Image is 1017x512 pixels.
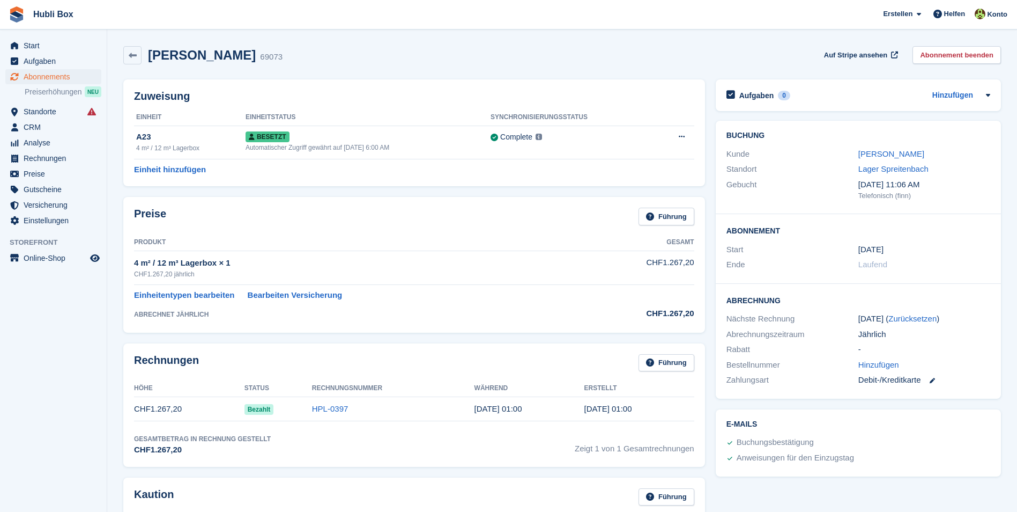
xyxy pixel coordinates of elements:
a: Bearbeiten Versicherung [248,289,343,302]
img: icon-info-grey-7440780725fd019a000dd9b08b2336e03edf1995a4989e88bcd33f0948082b44.svg [536,134,542,140]
div: 4 m² / 12 m³ Lagerbox × 1 [134,257,589,269]
span: Laufend [858,260,887,269]
div: CHF1.267,20 jährlich [134,269,589,279]
div: - [858,343,990,356]
a: menu [5,151,101,166]
th: Während [474,380,584,397]
a: Einheitentypen bearbeiten [134,289,235,302]
a: menu [5,198,101,213]
span: Besetzt [246,131,289,142]
div: Automatischer Zugriff gewährt auf [DATE] 6:00 AM [246,143,491,152]
h2: Preise [134,208,166,225]
a: menu [5,120,101,135]
div: Gebucht [726,179,858,201]
h2: Buchung [726,131,990,140]
h2: Kaution [134,488,174,506]
a: menu [5,38,101,53]
img: stora-icon-8386f47178a22dfd0bd8f6a31ec36ba5ce8667c1dd55bd0f319d3a0aa187defe.svg [9,6,25,23]
span: Online-Shop [24,251,88,266]
span: Helfen [944,9,966,19]
th: Höhe [134,380,244,397]
a: Hubli Box [29,5,78,23]
td: CHF1.267,20 [589,251,694,284]
div: Bestellnummer [726,359,858,371]
a: menu [5,104,101,119]
a: Lager Spreitenbach [858,164,929,173]
span: Erstellen [883,9,912,19]
div: Telefonisch (finn) [858,191,990,201]
span: Konto [987,9,1007,20]
span: Versicherung [24,198,88,213]
time: 2025-01-26 00:00:00 UTC [474,404,522,413]
div: Buchungsbestätigung [737,436,814,449]
a: menu [5,166,101,181]
span: Preise [24,166,88,181]
span: Preiserhöhungen [25,87,82,97]
div: A23 [136,131,246,143]
div: Zahlungsart [726,374,858,386]
a: Auf Stripe ansehen [820,46,900,64]
div: Jährlich [858,328,990,341]
a: menu [5,69,101,84]
h2: Abonnement [726,225,990,236]
div: 4 m² / 12 m³ Lagerbox [136,143,246,153]
div: 69073 [260,51,283,63]
div: Abrechnungszeitraum [726,328,858,341]
div: CHF1.267,20 [589,308,694,320]
span: Storefront [10,237,107,248]
th: Synchronisierungsstatus [491,109,656,126]
a: menu [5,213,101,228]
span: CRM [24,120,88,135]
h2: [PERSON_NAME] [148,48,256,62]
span: Bezahlt [244,404,274,415]
span: Aufgaben [24,54,88,69]
div: Rabatt [726,343,858,356]
th: Einheitstatus [246,109,491,126]
time: 2025-01-25 00:00:00 UTC [858,244,884,256]
h2: E-Mails [726,420,990,429]
div: Ende [726,259,858,271]
span: Abonnements [24,69,88,84]
a: Hinzufügen [858,359,899,371]
div: Start [726,244,858,256]
th: Erstellt [584,380,694,397]
span: Zeigt 1 von 1 Gesamtrechnungen [575,434,694,456]
a: [PERSON_NAME] [858,149,924,158]
div: 0 [778,91,790,100]
th: Rechnungsnummer [312,380,474,397]
div: Complete [500,131,532,143]
a: Einheit hinzufügen [134,164,206,176]
div: ABRECHNET JÄHRLICH [134,310,589,319]
div: Debit-/Kreditkarte [858,374,990,386]
th: Produkt [134,234,589,251]
img: Luca Space4you [975,9,985,19]
a: Führung [639,208,694,225]
div: [DATE] 11:06 AM [858,179,990,191]
h2: Aufgaben [739,91,774,100]
a: Hinzufügen [932,90,973,102]
th: Einheit [134,109,246,126]
td: CHF1.267,20 [134,397,244,421]
h2: Zuweisung [134,90,694,103]
span: Einstellungen [24,213,88,228]
span: Auf Stripe ansehen [824,50,887,61]
a: menu [5,135,101,150]
span: Start [24,38,88,53]
div: Kunde [726,148,858,160]
a: Preiserhöhungen NEU [25,86,101,98]
a: Zurücksetzen [888,314,937,323]
div: Nächste Rechnung [726,313,858,325]
div: Gesamtbetrag in Rechnung gestellt [134,434,271,444]
div: Anweisungen für den Einzugstag [737,452,854,465]
th: Gesamt [589,234,694,251]
a: Vorschau-Shop [88,252,101,265]
h2: Rechnungen [134,354,199,372]
a: Führung [639,354,694,372]
span: Standorte [24,104,88,119]
a: HPL-0397 [312,404,348,413]
div: Standort [726,163,858,175]
h2: Abrechnung [726,295,990,305]
a: Abonnement beenden [912,46,1001,64]
div: NEU [85,86,101,97]
time: 2025-01-25 00:00:40 UTC [584,404,632,413]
